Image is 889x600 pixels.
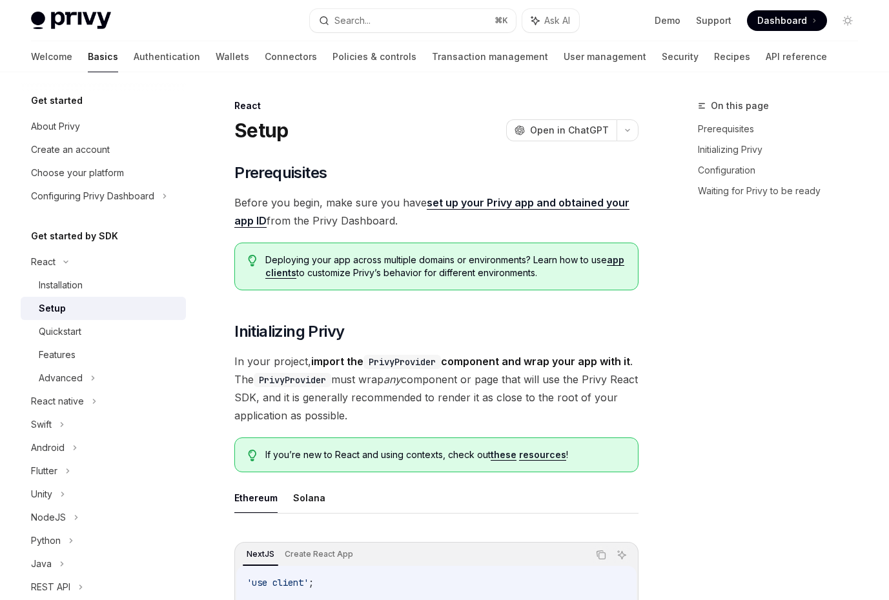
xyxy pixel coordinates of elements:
[698,139,868,160] a: Initializing Privy
[248,450,257,461] svg: Tip
[254,373,331,387] code: PrivyProvider
[31,142,110,157] div: Create an account
[21,320,186,343] a: Quickstart
[21,343,186,366] a: Features
[31,579,70,595] div: REST API
[613,546,630,563] button: Ask AI
[39,301,66,316] div: Setup
[31,93,83,108] h5: Get started
[31,254,56,270] div: React
[31,228,118,244] h5: Get started by SDK
[247,577,309,588] span: 'use client'
[234,163,327,183] span: Prerequisites
[234,119,288,142] h1: Setup
[363,355,441,369] code: PrivyProvider
[234,194,639,230] span: Before you begin, make sure you have from the Privy Dashboard.
[31,440,65,455] div: Android
[39,347,76,363] div: Features
[31,486,52,502] div: Unity
[243,546,278,562] div: NextJS
[698,160,868,181] a: Configuration
[530,124,609,137] span: Open in ChatGPT
[39,370,83,386] div: Advanced
[506,119,617,141] button: Open in ChatGPT
[31,165,124,181] div: Choose your platform
[21,115,186,138] a: About Privy
[293,483,325,513] button: Solana
[310,9,515,32] button: Search...⌘K
[662,41,699,72] a: Security
[31,12,111,30] img: light logo
[21,297,186,320] a: Setup
[31,394,84,409] div: React native
[544,14,570,27] span: Ask AI
[837,10,858,31] button: Toggle dark mode
[698,119,868,139] a: Prerequisites
[309,577,314,588] span: ;
[593,546,609,563] button: Copy the contents from the code block
[21,274,186,297] a: Installation
[31,119,80,134] div: About Privy
[134,41,200,72] a: Authentication
[234,99,639,112] div: React
[747,10,827,31] a: Dashboard
[698,181,868,201] a: Waiting for Privy to be ready
[655,14,680,27] a: Demo
[383,373,401,386] em: any
[265,254,625,279] span: Deploying your app across multiple domains or environments? Learn how to use to customize Privy’s...
[39,277,83,293] div: Installation
[491,449,516,461] a: these
[234,196,629,228] a: set up your Privy app and obtained your app ID
[31,556,52,572] div: Java
[31,188,154,204] div: Configuring Privy Dashboard
[31,510,66,525] div: NodeJS
[711,98,769,114] span: On this page
[39,324,81,339] div: Quickstart
[216,41,249,72] a: Wallets
[714,41,750,72] a: Recipes
[234,321,344,342] span: Initializing Privy
[311,355,630,368] strong: import the component and wrap your app with it
[234,352,639,425] span: In your project, . The must wrap component or page that will use the Privy React SDK, and it is g...
[281,546,357,562] div: Create React App
[21,161,186,185] a: Choose your platform
[265,41,317,72] a: Connectors
[522,9,579,32] button: Ask AI
[31,533,61,548] div: Python
[31,417,52,432] div: Swift
[21,138,186,161] a: Create an account
[31,41,72,72] a: Welcome
[766,41,827,72] a: API reference
[519,449,566,461] a: resources
[495,15,508,26] span: ⌘ K
[248,255,257,266] svg: Tip
[265,448,625,461] span: If you’re new to React and using contexts, check out !
[757,14,807,27] span: Dashboard
[332,41,416,72] a: Policies & controls
[234,483,278,513] button: Ethereum
[334,13,371,28] div: Search...
[432,41,548,72] a: Transaction management
[564,41,646,72] a: User management
[696,14,731,27] a: Support
[88,41,118,72] a: Basics
[31,463,57,479] div: Flutter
